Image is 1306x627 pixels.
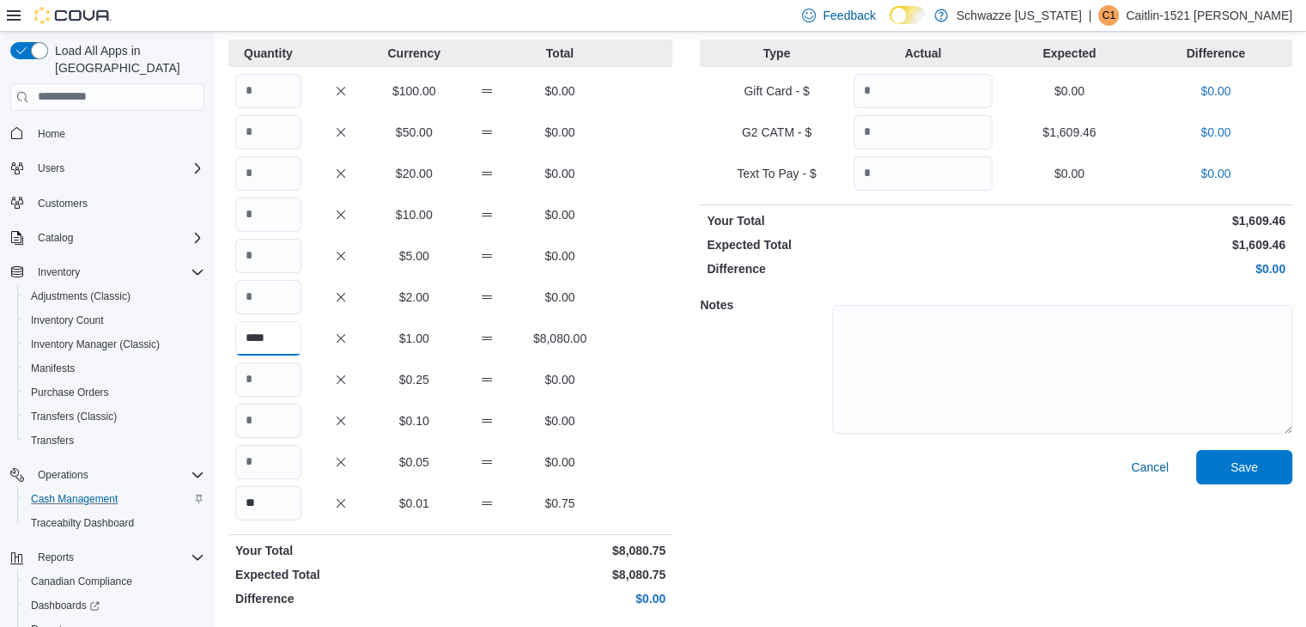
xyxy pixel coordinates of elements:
[999,165,1139,182] p: $0.00
[24,358,204,379] span: Manifests
[381,45,447,62] p: Currency
[17,405,211,429] button: Transfers (Classic)
[3,156,211,180] button: Users
[24,513,204,533] span: Traceabilty Dashboard
[24,430,204,451] span: Transfers
[235,486,301,520] input: Quantity
[31,228,80,248] button: Catalog
[24,595,204,616] span: Dashboards
[17,511,211,535] button: Traceabilty Dashboard
[17,487,211,511] button: Cash Management
[17,284,211,308] button: Adjustments (Classic)
[24,430,81,451] a: Transfers
[1146,165,1285,182] p: $0.00
[3,191,211,216] button: Customers
[999,45,1139,62] p: Expected
[31,193,94,214] a: Customers
[381,412,447,429] p: $0.10
[527,454,593,471] p: $0.00
[17,594,211,618] a: Dashboards
[999,82,1139,100] p: $0.00
[38,468,88,482] span: Operations
[24,286,137,307] a: Adjustments (Classic)
[454,566,666,583] p: $8,080.75
[235,239,301,273] input: Quantity
[1126,5,1292,26] p: Caitlin-1521 [PERSON_NAME]
[3,121,211,146] button: Home
[999,124,1139,141] p: $1,609.46
[24,489,125,509] a: Cash Management
[24,571,204,592] span: Canadian Compliance
[527,495,593,512] p: $0.75
[3,226,211,250] button: Catalog
[31,124,72,144] a: Home
[235,542,447,559] p: Your Total
[34,7,112,24] img: Cova
[24,334,167,355] a: Inventory Manager (Classic)
[1146,45,1285,62] p: Difference
[1146,124,1285,141] p: $0.00
[235,566,447,583] p: Expected Total
[31,516,134,530] span: Traceabilty Dashboard
[454,590,666,607] p: $0.00
[31,123,204,144] span: Home
[381,454,447,471] p: $0.05
[527,82,593,100] p: $0.00
[17,356,211,380] button: Manifests
[527,165,593,182] p: $0.00
[1103,5,1115,26] span: C1
[381,82,447,100] p: $100.00
[527,124,593,141] p: $0.00
[17,308,211,332] button: Inventory Count
[527,45,593,62] p: Total
[381,165,447,182] p: $20.00
[235,115,301,149] input: Quantity
[3,463,211,487] button: Operations
[235,321,301,356] input: Quantity
[31,262,87,283] button: Inventory
[527,206,593,223] p: $0.00
[38,127,65,141] span: Home
[235,198,301,232] input: Quantity
[1196,450,1292,484] button: Save
[31,192,204,214] span: Customers
[24,571,139,592] a: Canadian Compliance
[853,45,993,62] p: Actual
[24,382,116,403] a: Purchase Orders
[707,260,993,277] p: Difference
[1098,5,1119,26] div: Caitlin-1521 Noll
[999,236,1285,253] p: $1,609.46
[31,228,204,248] span: Catalog
[17,332,211,356] button: Inventory Manager (Classic)
[381,289,447,306] p: $2.00
[17,429,211,453] button: Transfers
[31,289,131,303] span: Adjustments (Classic)
[17,380,211,405] button: Purchase Orders
[853,74,993,108] input: Quantity
[890,6,926,24] input: Dark Mode
[235,590,447,607] p: Difference
[24,406,124,427] a: Transfers (Classic)
[24,513,141,533] a: Traceabilty Dashboard
[38,197,88,210] span: Customers
[31,158,71,179] button: Users
[3,260,211,284] button: Inventory
[38,551,74,564] span: Reports
[24,310,111,331] a: Inventory Count
[999,212,1285,229] p: $1,609.46
[31,410,117,423] span: Transfers (Classic)
[1146,82,1285,100] p: $0.00
[24,310,204,331] span: Inventory Count
[853,115,993,149] input: Quantity
[31,338,160,351] span: Inventory Manager (Classic)
[31,465,95,485] button: Operations
[454,542,666,559] p: $8,080.75
[1131,459,1169,476] span: Cancel
[707,45,846,62] p: Type
[24,382,204,403] span: Purchase Orders
[235,156,301,191] input: Quantity
[527,371,593,388] p: $0.00
[700,288,829,322] h5: Notes
[31,547,204,568] span: Reports
[31,262,204,283] span: Inventory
